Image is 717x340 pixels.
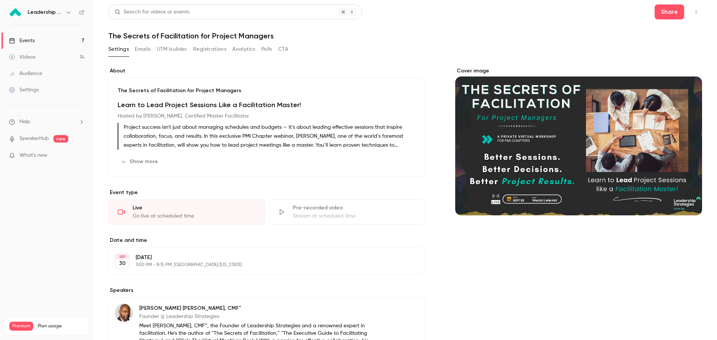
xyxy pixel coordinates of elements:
span: Premium [9,322,33,331]
section: Cover image [455,67,702,215]
button: CTA [278,43,288,55]
h6: Hosted by [PERSON_NAME], Certified Master Facilitator [118,112,416,120]
button: Settings [108,43,129,55]
button: Show more [118,156,162,168]
div: Videos [9,53,35,61]
div: Pre-recorded video [293,204,416,212]
div: Search for videos or events [115,8,189,16]
div: Settings [9,86,39,94]
label: About [108,67,425,75]
button: Polls [261,43,272,55]
button: Emails [135,43,150,55]
p: 30 [119,260,125,267]
button: Registrations [193,43,226,55]
p: The Secrets of Facilitation for Project Managers [118,87,416,94]
h1: The Secrets of Facilitation for Project Managers [108,31,702,40]
p: [PERSON_NAME] [PERSON_NAME], CMF™ [139,305,377,312]
p: 7:00 PM - 8:15 PM, [GEOGRAPHIC_DATA]/[US_STATE] [136,262,386,268]
span: Help [19,118,30,126]
div: Audience [9,70,42,77]
button: Share [655,4,684,19]
a: SpeakerHub [19,135,49,143]
iframe: Noticeable Trigger [75,152,84,159]
p: Event type [108,189,425,196]
div: LiveGo live at scheduled time [108,199,266,225]
label: Date and time [108,237,425,244]
div: SEP [115,254,129,259]
span: Plan usage [38,323,84,329]
button: UTM builder [157,43,187,55]
img: Leadership Strategies - 2025 Webinars [9,6,21,18]
div: Events [9,37,35,44]
li: help-dropdown-opener [9,118,84,126]
div: Pre-recorded videoStream at scheduled time [269,199,426,225]
button: Analytics [232,43,255,55]
h1: Learn to Lead Project Sessions Like a Facilitation Master! [118,100,416,109]
div: Live [133,204,256,212]
p: [DATE] [136,254,386,261]
div: Go live at scheduled time [133,212,256,220]
label: Speakers [108,287,425,294]
h6: Leadership Strategies - 2025 Webinars [28,9,63,16]
p: Project success isn't just about managing schedules and budgets — it’s about leading effective se... [124,123,416,150]
div: Stream at scheduled time [293,212,416,220]
label: Cover image [455,67,702,75]
span: new [53,135,68,143]
p: Founder @ Leadership Strategies [139,313,377,320]
img: Michael Wilkinson, CMF™ [115,304,133,322]
span: What's new [19,152,47,159]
